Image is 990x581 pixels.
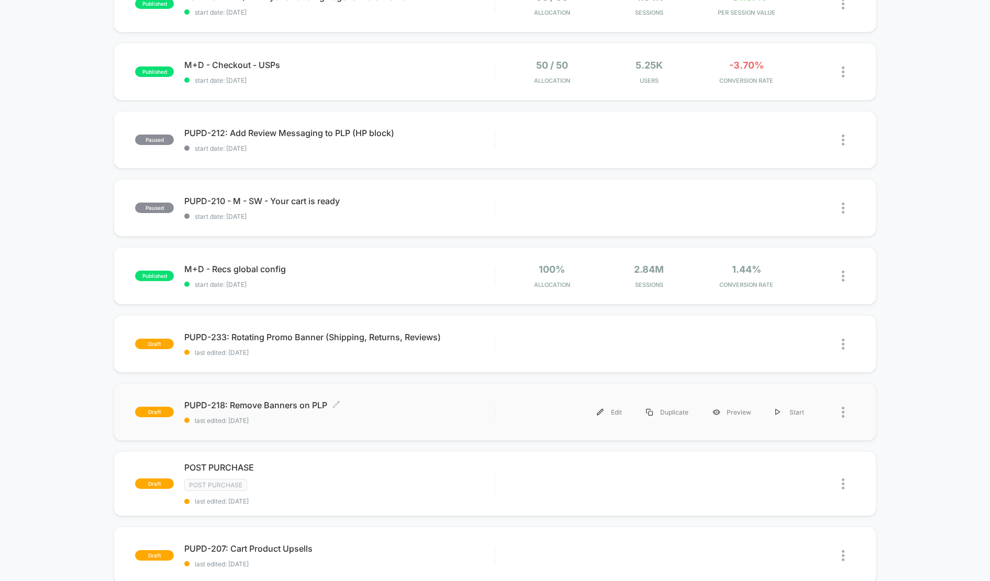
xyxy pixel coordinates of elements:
span: Sessions [603,9,695,16]
img: menu [775,409,781,416]
div: Start [763,400,816,424]
span: paused [135,203,174,213]
span: M+D - Checkout - USPs [184,60,494,70]
span: draft [135,550,174,561]
span: CONVERSION RATE [700,281,793,288]
span: start date: [DATE] [184,8,494,16]
span: Post Purchase [184,479,247,491]
span: draft [135,407,174,417]
span: start date: [DATE] [184,76,494,84]
span: 1.44% [732,264,761,275]
span: POST PURCHASE [184,462,494,473]
img: close [842,550,844,561]
span: 2.84M [634,264,664,275]
span: PUPD-207: Cart Product Upsells [184,543,494,554]
span: published [135,66,174,77]
span: paused [135,135,174,145]
span: 50 / 50 [536,60,568,71]
span: M+D - Recs global config [184,264,494,274]
span: PUPD-210 - M - SW - Your cart is ready [184,196,494,206]
span: Sessions [603,281,695,288]
span: PUPD-212: Add Review Messaging to PLP (HP block) [184,128,494,138]
span: start date: [DATE] [184,281,494,288]
img: close [842,203,844,214]
span: last edited: [DATE] [184,417,494,424]
span: Allocation [534,281,570,288]
img: close [842,135,844,146]
span: PER SESSION VALUE [700,9,793,16]
span: Users [603,77,695,84]
span: Allocation [534,9,570,16]
span: start date: [DATE] [184,144,494,152]
span: last edited: [DATE] [184,349,494,356]
div: Edit [585,400,634,424]
div: Duplicate [634,400,700,424]
span: start date: [DATE] [184,213,494,220]
img: close [842,271,844,282]
img: menu [597,409,604,416]
span: draft [135,478,174,489]
span: published [135,271,174,281]
img: close [842,339,844,350]
span: CONVERSION RATE [700,77,793,84]
span: 5.25k [636,60,663,71]
span: Allocation [534,77,570,84]
span: PUPD-233: Rotating Promo Banner (Shipping, Returns, Reviews) [184,332,494,342]
span: -3.70% [729,60,764,71]
span: PUPD-218: Remove Banners on PLP [184,400,494,410]
span: last edited: [DATE] [184,560,494,568]
span: 100% [539,264,565,275]
img: close [842,478,844,489]
span: draft [135,339,174,349]
span: last edited: [DATE] [184,497,494,505]
img: menu [646,409,653,416]
img: close [842,407,844,418]
div: Preview [700,400,763,424]
img: close [842,66,844,77]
